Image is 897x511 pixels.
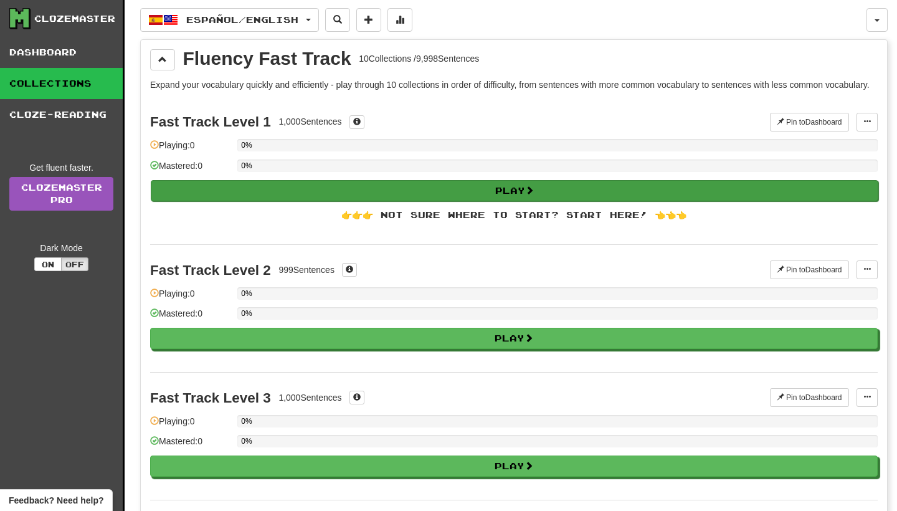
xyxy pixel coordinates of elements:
[150,160,231,180] div: Mastered: 0
[150,209,878,221] div: 👉👉👉 Not sure where to start? Start here! 👈👈👈
[325,8,350,32] button: Search sentences
[151,180,878,201] button: Play
[183,49,351,68] div: Fluency Fast Track
[150,287,231,308] div: Playing: 0
[150,262,271,278] div: Fast Track Level 2
[150,328,878,349] button: Play
[150,390,271,406] div: Fast Track Level 3
[61,257,88,271] button: Off
[387,8,412,32] button: More stats
[150,415,231,436] div: Playing: 0
[186,14,298,25] span: Español / English
[356,8,381,32] button: Add sentence to collection
[150,435,231,456] div: Mastered: 0
[150,456,878,477] button: Play
[9,242,113,254] div: Dark Mode
[9,177,113,211] a: ClozemasterPro
[9,494,103,507] span: Open feedback widget
[34,12,115,25] div: Clozemaster
[150,114,271,130] div: Fast Track Level 1
[278,115,341,128] div: 1,000 Sentences
[770,260,849,279] button: Pin toDashboard
[770,388,849,407] button: Pin toDashboard
[150,79,878,91] p: Expand your vocabulary quickly and efficiently - play through 10 collections in order of difficul...
[278,264,335,276] div: 999 Sentences
[770,113,849,131] button: Pin toDashboard
[150,139,231,160] div: Playing: 0
[278,391,341,404] div: 1,000 Sentences
[9,161,113,174] div: Get fluent faster.
[140,8,319,32] button: Español/English
[150,307,231,328] div: Mastered: 0
[359,52,479,65] div: 10 Collections / 9,998 Sentences
[34,257,62,271] button: On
